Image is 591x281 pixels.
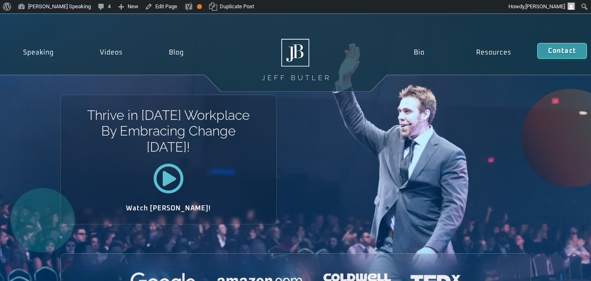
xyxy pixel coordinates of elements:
span: Contact [548,48,576,54]
div: OK [197,4,202,9]
a: Contact [537,43,587,59]
a: Resources [451,43,537,62]
h1: Thrive in [DATE] Workplace By Embracing Change [DATE]! [86,107,250,155]
a: Blog [146,43,207,62]
h2: Watch [PERSON_NAME]! [90,205,247,212]
nav: Menu [388,43,537,62]
a: Videos [77,43,146,62]
a: Bio [388,43,451,62]
span: [PERSON_NAME] [525,3,565,10]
